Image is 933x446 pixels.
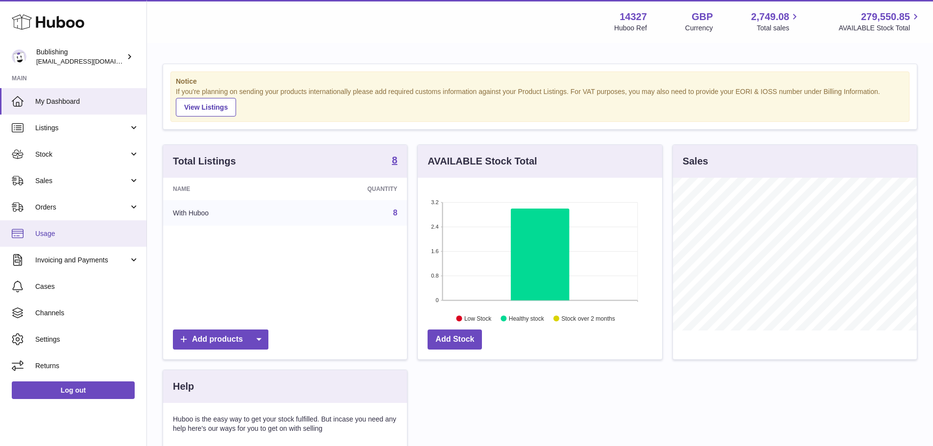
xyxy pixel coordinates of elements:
h3: Help [173,380,194,393]
th: Quantity [292,178,407,200]
span: [EMAIL_ADDRESS][DOMAIN_NAME] [36,57,144,65]
text: 0.8 [431,273,439,279]
span: Invoicing and Payments [35,256,129,265]
span: Stock [35,150,129,159]
span: Cases [35,282,139,291]
h3: Sales [683,155,708,168]
span: AVAILABLE Stock Total [838,23,921,33]
a: Add Stock [428,329,482,350]
span: Orders [35,203,129,212]
a: View Listings [176,98,236,117]
strong: GBP [692,10,713,23]
img: internalAdmin-14327@internal.huboo.com [12,49,26,64]
span: 2,749.08 [751,10,789,23]
strong: 14327 [620,10,647,23]
th: Name [163,178,292,200]
text: 2.4 [431,224,439,230]
a: 279,550.85 AVAILABLE Stock Total [838,10,921,33]
span: Returns [35,361,139,371]
span: Channels [35,308,139,318]
a: 8 [393,209,397,217]
a: 2,749.08 Total sales [751,10,801,33]
div: Huboo Ref [614,23,647,33]
text: Healthy stock [509,315,545,322]
a: 8 [392,155,397,167]
h3: AVAILABLE Stock Total [428,155,537,168]
div: Bublishing [36,47,124,66]
text: 0 [436,297,439,303]
a: Log out [12,381,135,399]
a: Add products [173,329,268,350]
text: Stock over 2 months [562,315,615,322]
span: My Dashboard [35,97,139,106]
strong: Notice [176,77,904,86]
td: With Huboo [163,200,292,226]
strong: 8 [392,155,397,165]
span: Settings [35,335,139,344]
div: If you're planning on sending your products internationally please add required customs informati... [176,87,904,117]
text: 3.2 [431,199,439,205]
div: Currency [685,23,713,33]
h3: Total Listings [173,155,236,168]
span: Listings [35,123,129,133]
text: 1.6 [431,248,439,254]
span: Total sales [757,23,800,33]
span: 279,550.85 [861,10,910,23]
p: Huboo is the easy way to get your stock fulfilled. But incase you need any help here's our ways f... [173,415,397,433]
span: Usage [35,229,139,238]
span: Sales [35,176,129,186]
text: Low Stock [464,315,492,322]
